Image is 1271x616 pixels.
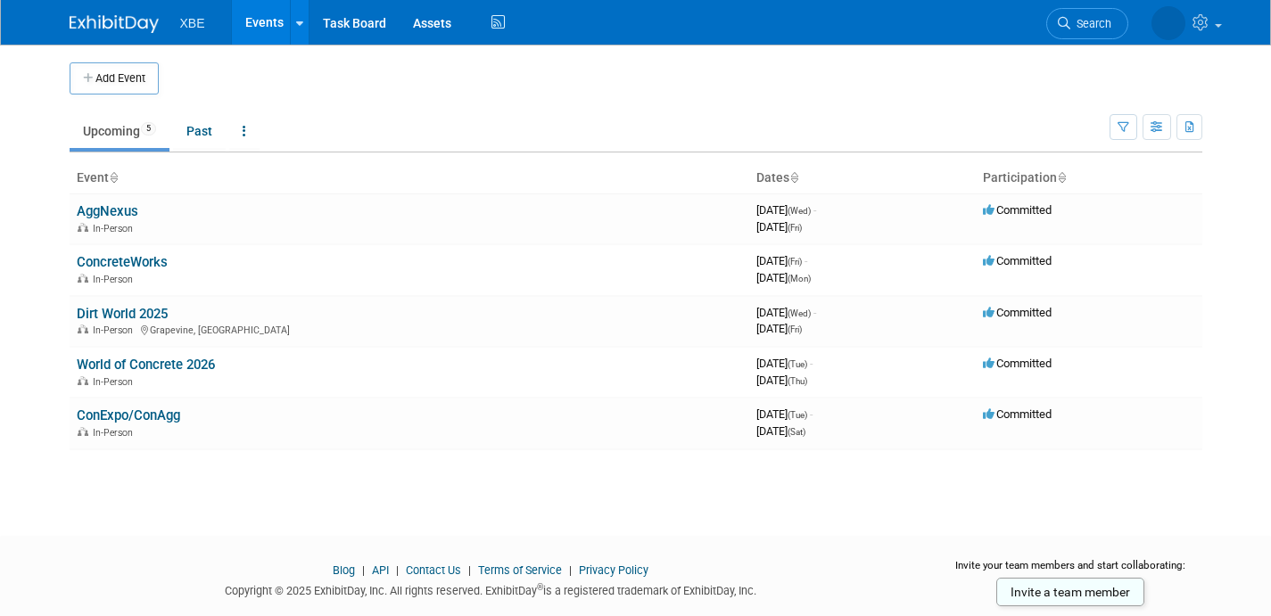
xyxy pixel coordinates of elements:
span: (Tue) [788,359,807,369]
span: (Fri) [788,324,802,334]
sup: ® [537,582,543,592]
a: Contact Us [406,563,461,577]
th: Event [70,163,749,193]
span: - [813,203,816,217]
span: In-Person [93,376,138,388]
span: [DATE] [756,271,811,284]
span: [DATE] [756,203,816,217]
span: (Fri) [788,257,802,267]
a: Sort by Participation Type [1057,170,1066,185]
img: In-Person Event [78,427,88,436]
span: | [358,563,369,577]
span: Committed [983,407,1052,421]
span: | [565,563,576,577]
span: In-Person [93,427,138,439]
span: | [392,563,403,577]
img: In-Person Event [78,324,88,333]
span: [DATE] [756,220,802,234]
img: In-Person Event [78,376,88,385]
span: [DATE] [756,306,816,319]
span: Committed [983,254,1052,267]
span: (Mon) [788,274,811,283]
a: Dirt World 2025 [77,306,168,322]
span: [DATE] [756,254,807,267]
a: Blog [333,563,355,577]
span: Search [1070,17,1111,30]
a: World of Concrete 2026 [77,357,215,373]
a: Past [173,114,226,148]
div: Copyright © 2025 ExhibitDay, Inc. All rights reserved. ExhibitDay is a registered trademark of Ex... [70,579,912,599]
span: | [464,563,475,577]
th: Dates [749,163,976,193]
img: In-Person Event [78,274,88,283]
span: (Wed) [788,308,811,318]
th: Participation [976,163,1202,193]
span: [DATE] [756,407,813,421]
a: ConcreteWorks [77,254,168,270]
a: Invite a team member [996,578,1144,606]
a: Upcoming5 [70,114,169,148]
a: Terms of Service [478,563,562,577]
a: AggNexus [77,203,138,219]
div: Invite your team members and start collaborating: [939,558,1202,585]
span: (Fri) [788,223,802,233]
span: (Wed) [788,206,811,216]
span: Committed [983,357,1052,370]
span: - [810,407,813,421]
span: - [810,357,813,370]
span: [DATE] [756,357,813,370]
span: [DATE] [756,374,807,387]
img: ExhibitDay [70,15,159,33]
span: In-Person [93,324,138,336]
span: 5 [141,122,156,136]
button: Add Event [70,62,159,94]
a: Sort by Event Name [109,170,118,185]
a: API [372,563,389,577]
a: Search [1046,8,1128,39]
img: Dave Cataldi [1151,6,1185,40]
span: - [805,254,807,267]
span: - [813,306,816,319]
a: Privacy Policy [579,563,648,577]
span: (Thu) [788,376,807,386]
span: Committed [983,203,1052,217]
img: In-Person Event [78,223,88,232]
span: In-Person [93,274,138,285]
span: In-Person [93,223,138,234]
span: XBE [180,16,205,30]
a: Sort by Start Date [789,170,798,185]
span: (Sat) [788,427,805,437]
span: Committed [983,306,1052,319]
span: [DATE] [756,424,805,438]
span: [DATE] [756,322,802,335]
div: Grapevine, [GEOGRAPHIC_DATA] [77,322,742,336]
a: ConExpo/ConAgg [77,407,180,423]
span: (Tue) [788,410,807,420]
